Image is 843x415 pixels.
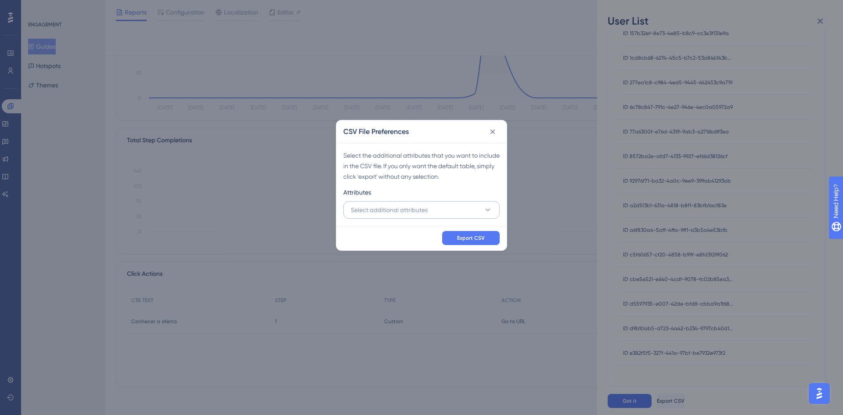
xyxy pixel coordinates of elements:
[343,150,500,182] div: Select the additional attributes that you want to include in the CSV file. If you only want the d...
[351,205,428,215] span: Select additional attributes
[343,126,409,137] h2: CSV File Preferences
[457,235,485,242] span: Export CSV
[343,187,371,198] span: Attributes
[21,2,55,13] span: Need Help?
[806,380,832,407] iframe: UserGuiding AI Assistant Launcher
